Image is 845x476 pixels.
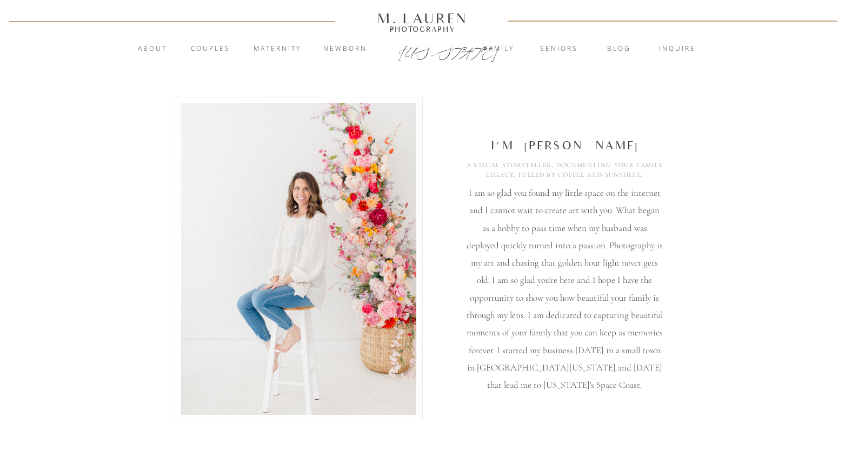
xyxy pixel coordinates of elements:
[463,160,667,183] h1: A visual storyteller, documenting your family legacy, fueled by coffEe and sunshine.
[373,27,473,32] a: Photography
[248,44,307,55] a: Maternity
[345,12,500,24] a: M. Lauren
[530,44,588,55] a: Seniors
[316,44,375,55] a: Newborn
[590,44,648,55] a: blog
[182,44,240,55] a: Couples
[648,44,707,55] a: inquire
[470,44,528,55] a: Family
[398,44,448,57] a: [US_STATE]
[132,44,174,55] a: About
[466,184,663,397] h2: I am so glad you found my little space on the internet and I cannot wait to create art with you. ...
[475,138,656,155] h3: I'm [PERSON_NAME]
